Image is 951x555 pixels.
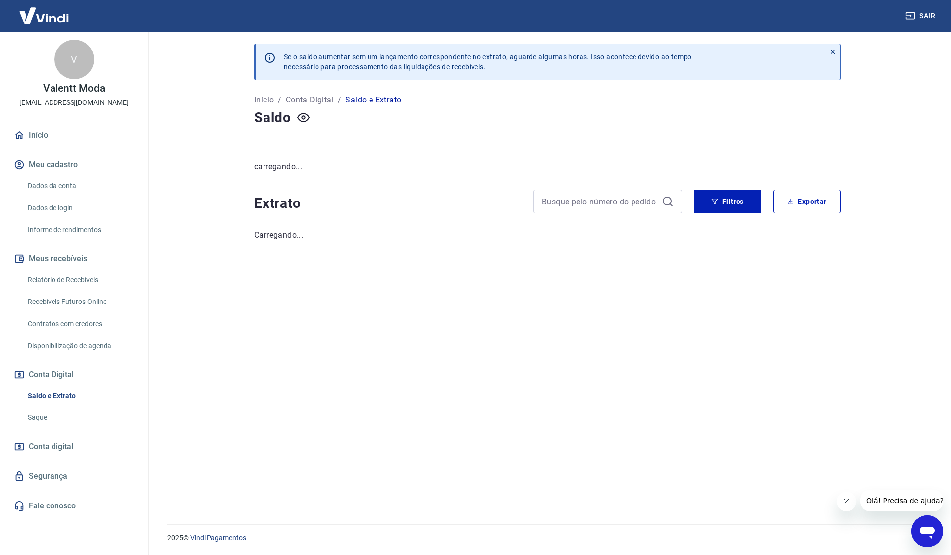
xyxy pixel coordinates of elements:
[6,7,83,15] span: Olá! Precisa de ajuda?
[54,40,94,79] div: V
[167,533,927,543] p: 2025 ©
[254,229,841,241] p: Carregando...
[24,336,136,356] a: Disponibilização de agenda
[12,436,136,457] a: Conta digital
[903,7,939,25] button: Sair
[24,198,136,218] a: Dados de login
[24,386,136,406] a: Saldo e Extrato
[12,124,136,146] a: Início
[286,94,334,106] a: Conta Digital
[12,248,136,270] button: Meus recebíveis
[254,161,841,173] p: carregando...
[254,194,522,213] h4: Extrato
[345,94,401,106] p: Saldo e Extrato
[12,154,136,176] button: Meu cadastro
[284,52,692,72] p: Se o saldo aumentar sem um lançamento correspondente no extrato, aguarde algumas horas. Isso acon...
[860,490,943,511] iframe: Mensagem da empresa
[19,98,129,108] p: [EMAIL_ADDRESS][DOMAIN_NAME]
[12,0,76,31] img: Vindi
[254,94,274,106] a: Início
[911,515,943,547] iframe: Botão para abrir a janela de mensagens
[190,534,246,542] a: Vindi Pagamentos
[12,465,136,487] a: Segurança
[24,314,136,334] a: Contratos com credores
[24,292,136,312] a: Recebíveis Futuros Online
[338,94,341,106] p: /
[29,440,73,454] span: Conta digital
[43,83,105,94] p: Valentt Moda
[837,492,856,511] iframe: Fechar mensagem
[12,364,136,386] button: Conta Digital
[24,270,136,290] a: Relatório de Recebíveis
[254,108,291,128] h4: Saldo
[24,407,136,428] a: Saque
[694,190,761,213] button: Filtros
[278,94,281,106] p: /
[12,495,136,517] a: Fale conosco
[542,194,658,209] input: Busque pelo número do pedido
[773,190,841,213] button: Exportar
[24,176,136,196] a: Dados da conta
[24,220,136,240] a: Informe de rendimentos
